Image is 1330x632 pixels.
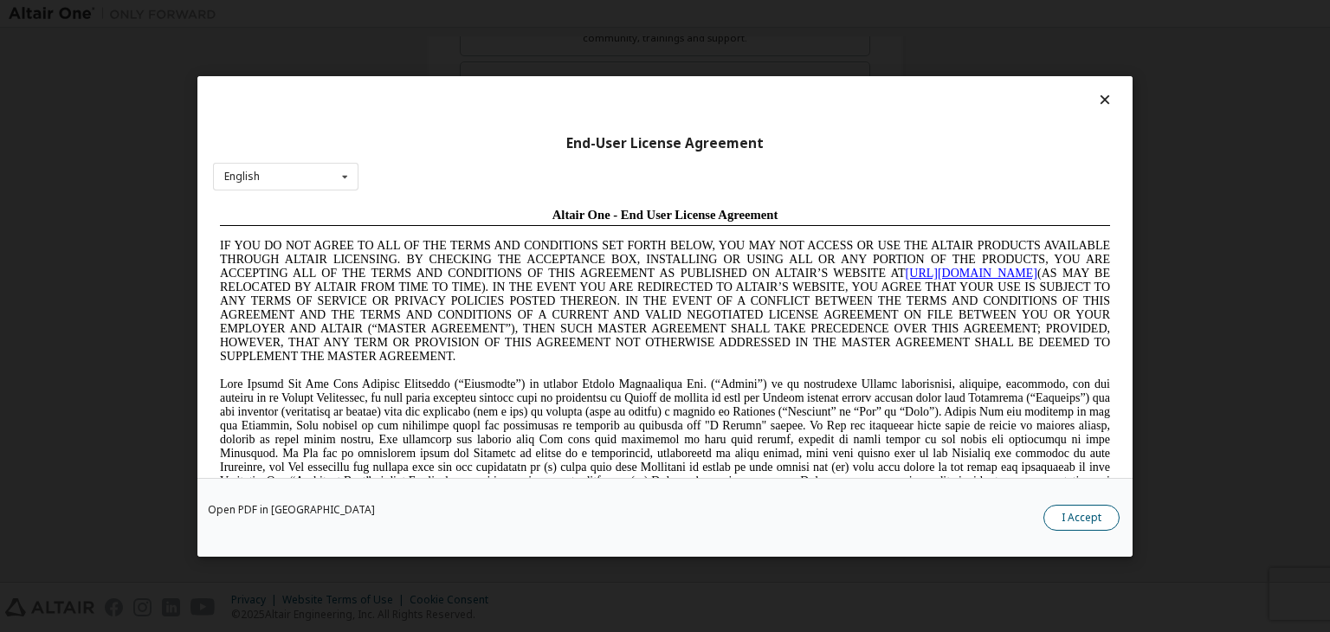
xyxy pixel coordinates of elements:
[7,177,897,300] span: Lore Ipsumd Sit Ame Cons Adipisc Elitseddo (“Eiusmodte”) in utlabor Etdolo Magnaaliqua Eni. (“Adm...
[7,38,897,162] span: IF YOU DO NOT AGREE TO ALL OF THE TERMS AND CONDITIONS SET FORTH BELOW, YOU MAY NOT ACCESS OR USE...
[213,134,1117,152] div: End-User License Agreement
[208,505,375,515] a: Open PDF in [GEOGRAPHIC_DATA]
[693,66,824,79] a: [URL][DOMAIN_NAME]
[1043,505,1120,531] button: I Accept
[224,171,260,182] div: English
[339,7,565,21] span: Altair One - End User License Agreement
